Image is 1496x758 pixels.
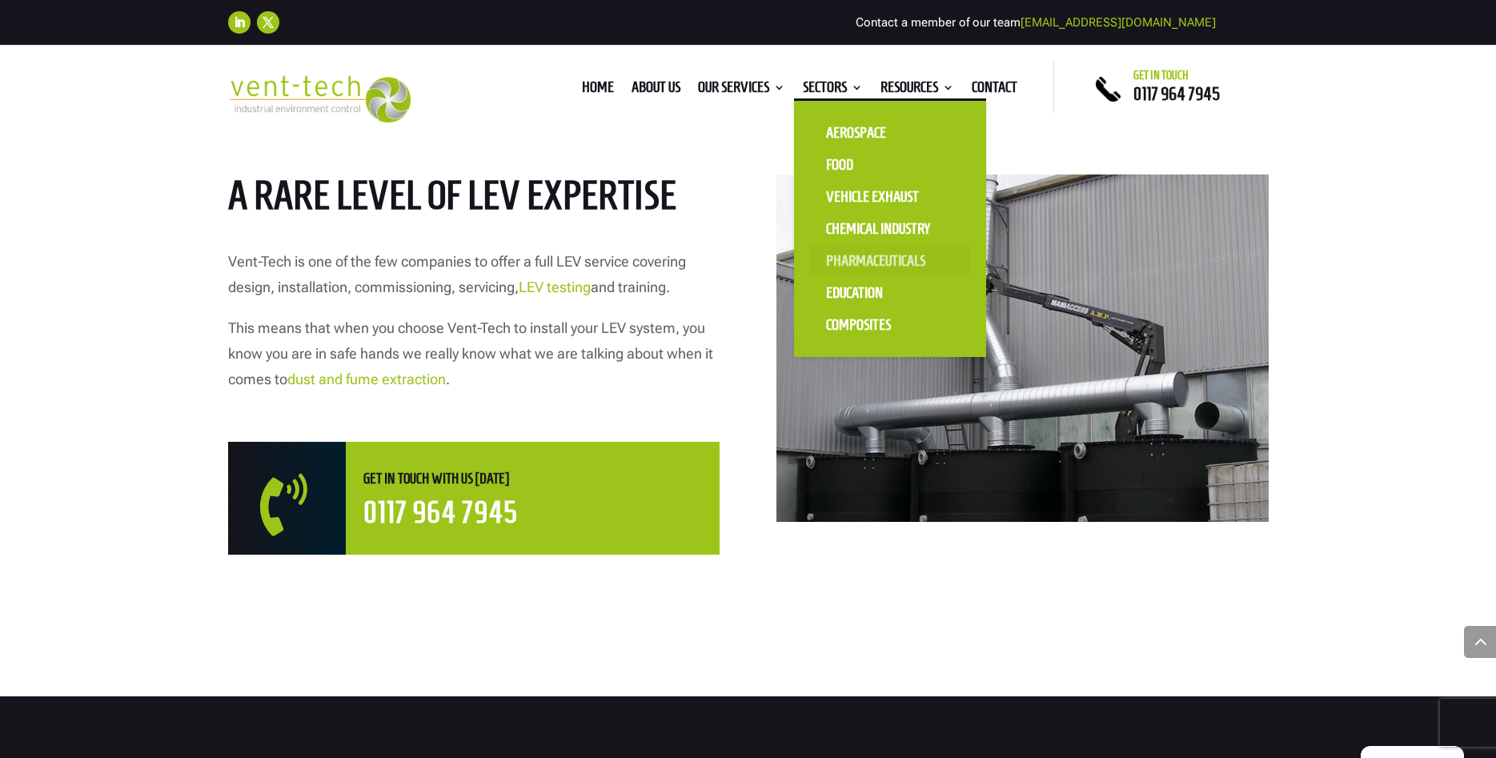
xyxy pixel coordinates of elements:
a: 0117 964 7945 [363,496,518,529]
a: dust and fume extraction [287,371,446,387]
a: Follow on X [257,11,279,34]
a: 0117 964 7945 [1133,84,1220,103]
span: Contact a member of our team [856,15,1216,30]
a: Pharmaceuticals [810,245,970,277]
a: LEV testing [519,279,591,295]
a: Follow on LinkedIn [228,11,251,34]
span: Get in touch with us [DATE] [363,471,509,487]
img: installation1(1) [776,174,1268,522]
a: About us [632,82,680,99]
a: [EMAIL_ADDRESS][DOMAIN_NAME] [1021,15,1216,30]
a: Aerospace [810,117,970,149]
a: Education [810,277,970,309]
p: This means that when you choose Vent-Tech to install your LEV system, you know you are in safe ha... [228,315,720,407]
p: Vent-Tech is one of the few companies to offer a full LEV service covering design, installation, ... [228,249,720,315]
span: Get in touch [1133,69,1189,82]
a: Food [810,149,970,181]
span:  [260,474,351,536]
a: Contact [972,82,1017,99]
a: Resources [880,82,954,99]
a: Our Services [698,82,785,99]
a: Home [582,82,614,99]
h2: A rare level of LEV expertise [228,174,720,225]
a: Vehicle Exhaust [810,181,970,213]
a: Composites [810,309,970,341]
a: Sectors [803,82,863,99]
a: Chemical Industry [810,213,970,245]
img: 2023-09-27T08_35_16.549ZVENT-TECH---Clear-background [228,75,411,122]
